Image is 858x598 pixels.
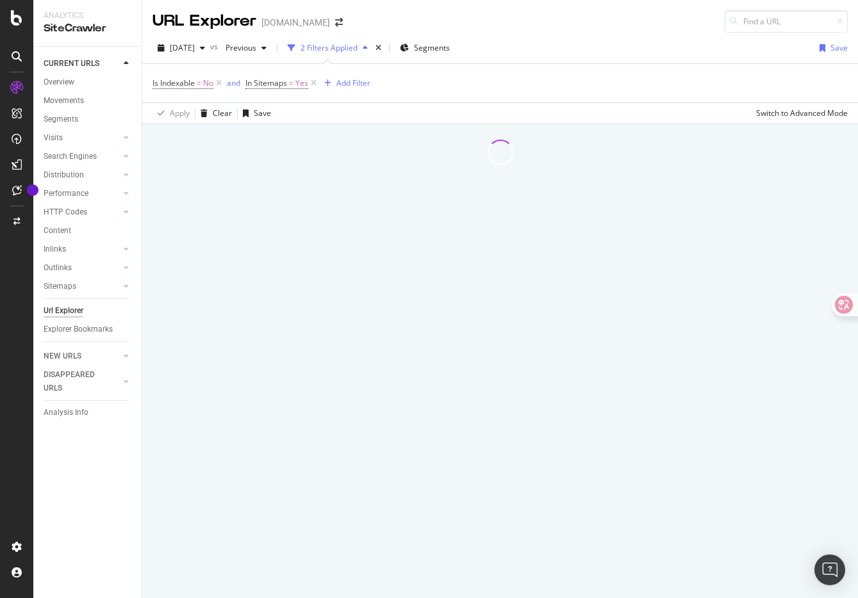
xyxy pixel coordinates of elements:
span: Yes [295,74,308,92]
div: Tooltip anchor [27,184,38,196]
div: times [373,42,384,54]
div: Segments [44,113,78,126]
div: Explorer Bookmarks [44,323,113,336]
button: [DATE] [153,38,210,58]
a: Inlinks [44,243,120,256]
a: Url Explorer [44,304,133,318]
a: Segments [44,113,133,126]
div: URL Explorer [153,10,256,32]
a: NEW URLS [44,350,120,363]
span: = [197,77,201,88]
div: Url Explorer [44,304,83,318]
div: Save [830,42,848,53]
button: Switch to Advanced Mode [751,103,848,124]
button: Save [238,103,271,124]
span: 2025 Sep. 8th [170,42,195,53]
button: Clear [195,103,232,124]
div: Distribution [44,168,84,182]
div: Visits [44,131,63,145]
a: Movements [44,94,133,108]
div: HTTP Codes [44,206,87,219]
a: Sitemaps [44,280,120,293]
div: Search Engines [44,150,97,163]
div: Overview [44,76,74,89]
div: and [227,77,240,88]
a: Search Engines [44,150,120,163]
div: Outlinks [44,261,72,275]
span: No [203,74,213,92]
div: Content [44,224,71,238]
a: HTTP Codes [44,206,120,219]
input: Find a URL [725,10,848,33]
div: Inlinks [44,243,66,256]
div: Add Filter [336,77,370,88]
button: Apply [153,103,190,124]
div: Apply [170,108,190,118]
div: arrow-right-arrow-left [335,18,343,27]
button: Add Filter [319,76,370,91]
div: NEW URLS [44,350,81,363]
button: and [227,77,240,89]
a: Visits [44,131,120,145]
div: Analysis Info [44,406,88,419]
div: Save [254,108,271,118]
a: Explorer Bookmarks [44,323,133,336]
a: Analysis Info [44,406,133,419]
span: Segments [414,42,450,53]
a: Outlinks [44,261,120,275]
a: Content [44,224,133,238]
div: Clear [213,108,232,118]
div: Open Intercom Messenger [814,554,845,585]
div: Performance [44,187,88,200]
div: CURRENT URLS [44,57,99,70]
span: Is Indexable [153,77,195,88]
a: Performance [44,187,120,200]
div: Movements [44,94,84,108]
a: DISAPPEARED URLS [44,368,120,395]
div: Switch to Advanced Mode [756,108,848,118]
a: CURRENT URLS [44,57,120,70]
div: [DOMAIN_NAME] [261,16,330,29]
button: Save [814,38,848,58]
div: 2 Filters Applied [301,42,358,53]
span: vs [210,41,220,52]
button: Segments [395,38,455,58]
span: Previous [220,42,256,53]
span: = [289,77,293,88]
div: SiteCrawler [44,21,131,36]
div: Analytics [44,10,131,21]
a: Distribution [44,168,120,182]
button: 2 Filters Applied [283,38,373,58]
span: In Sitemaps [245,77,287,88]
div: DISAPPEARED URLS [44,368,108,395]
a: Overview [44,76,133,89]
div: Sitemaps [44,280,76,293]
button: Previous [220,38,272,58]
